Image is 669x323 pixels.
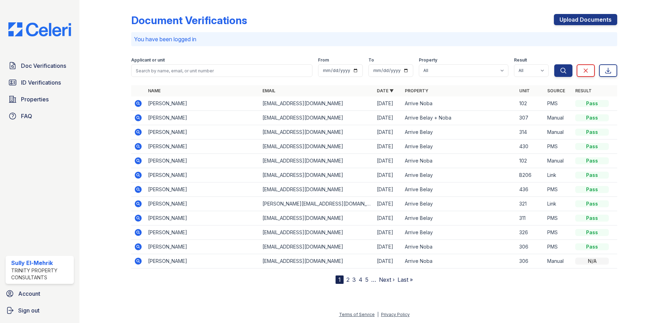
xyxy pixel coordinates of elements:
td: [DATE] [374,254,402,268]
span: Properties [21,95,49,103]
div: Pass [575,200,609,207]
td: [PERSON_NAME] [145,96,260,111]
td: 102 [516,154,544,168]
span: Account [18,289,40,298]
td: [EMAIL_ADDRESS][DOMAIN_NAME] [260,211,374,225]
td: [DATE] [374,197,402,211]
div: Pass [575,229,609,236]
td: [EMAIL_ADDRESS][DOMAIN_NAME] [260,240,374,254]
a: Last » [397,276,413,283]
div: Trinity Property Consultants [11,267,71,281]
td: Arrive Noba [402,240,516,254]
a: Date ▼ [377,88,394,93]
td: 311 [516,211,544,225]
a: Source [547,88,565,93]
td: [EMAIL_ADDRESS][DOMAIN_NAME] [260,254,374,268]
td: [DATE] [374,125,402,139]
span: … [371,275,376,284]
td: Arrive Belay [402,197,516,211]
td: 306 [516,240,544,254]
td: Arrive Noba [402,254,516,268]
a: Result [575,88,592,93]
td: Arrive Belay + Noba [402,111,516,125]
label: Applicant or unit [131,57,165,63]
td: PMS [544,225,572,240]
a: Email [262,88,275,93]
label: Result [514,57,527,63]
td: Arrive Belay [402,125,516,139]
td: 430 [516,139,544,154]
td: 436 [516,182,544,197]
td: [PERSON_NAME] [145,139,260,154]
div: Pass [575,143,609,150]
a: Properties [6,92,74,106]
a: Doc Verifications [6,59,74,73]
a: Account [3,287,77,301]
td: [EMAIL_ADDRESS][DOMAIN_NAME] [260,111,374,125]
td: [PERSON_NAME] [145,254,260,268]
p: You have been logged in [134,35,614,43]
a: 5 [365,276,368,283]
td: PMS [544,240,572,254]
td: [PERSON_NAME] [145,125,260,139]
td: Arrive Belay [402,211,516,225]
label: From [318,57,329,63]
td: [DATE] [374,154,402,168]
td: [DATE] [374,139,402,154]
td: PMS [544,211,572,225]
td: [EMAIL_ADDRESS][DOMAIN_NAME] [260,182,374,197]
td: [DATE] [374,111,402,125]
td: [PERSON_NAME] [145,182,260,197]
label: To [368,57,374,63]
td: [DATE] [374,211,402,225]
td: [EMAIL_ADDRESS][DOMAIN_NAME] [260,139,374,154]
td: [PERSON_NAME] [145,240,260,254]
div: Pass [575,114,609,121]
td: [DATE] [374,182,402,197]
td: Manual [544,254,572,268]
div: 1 [336,275,344,284]
td: [PERSON_NAME] [145,211,260,225]
a: 2 [346,276,350,283]
a: Unit [519,88,530,93]
td: Arrive Noba [402,154,516,168]
td: [EMAIL_ADDRESS][DOMAIN_NAME] [260,96,374,111]
div: | [377,312,379,317]
a: Name [148,88,161,93]
td: [DATE] [374,168,402,182]
div: Document Verifications [131,14,247,27]
div: Pass [575,186,609,193]
td: [PERSON_NAME] [145,154,260,168]
td: [PERSON_NAME][EMAIL_ADDRESS][DOMAIN_NAME] [260,197,374,211]
td: [EMAIL_ADDRESS][DOMAIN_NAME] [260,125,374,139]
td: Arrive Noba [402,96,516,111]
td: Manual [544,154,572,168]
span: FAQ [21,112,32,120]
a: Next › [379,276,395,283]
td: 306 [516,254,544,268]
td: [PERSON_NAME] [145,168,260,182]
a: Upload Documents [554,14,617,25]
td: [DATE] [374,240,402,254]
div: Pass [575,172,609,179]
td: [EMAIL_ADDRESS][DOMAIN_NAME] [260,154,374,168]
img: CE_Logo_Blue-a8612792a0a2168367f1c8372b55b34899dd931a85d93a1a3d3e32e68fde9ad4.png [3,22,77,36]
td: 314 [516,125,544,139]
td: 326 [516,225,544,240]
td: [DATE] [374,96,402,111]
td: Link [544,168,572,182]
div: Sully El-Mehrik [11,259,71,267]
div: N/A [575,258,609,265]
input: Search by name, email, or unit number [131,64,312,77]
td: Manual [544,125,572,139]
td: PMS [544,96,572,111]
div: Pass [575,157,609,164]
div: Pass [575,100,609,107]
div: Pass [575,129,609,136]
td: 307 [516,111,544,125]
div: Pass [575,215,609,222]
td: [EMAIL_ADDRESS][DOMAIN_NAME] [260,168,374,182]
td: Arrive Belay [402,225,516,240]
span: Sign out [18,306,40,315]
td: [EMAIL_ADDRESS][DOMAIN_NAME] [260,225,374,240]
